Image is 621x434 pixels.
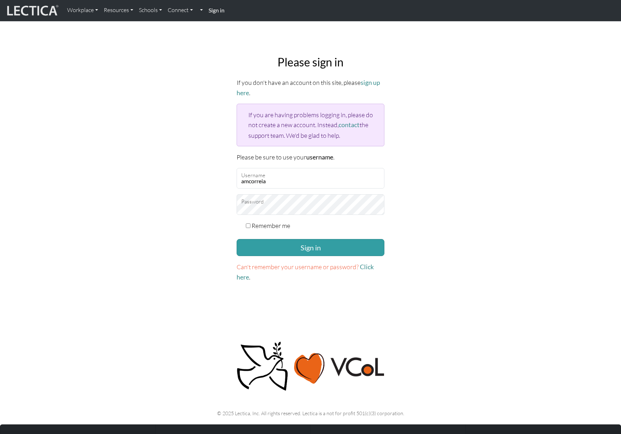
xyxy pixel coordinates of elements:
img: lecticalive [5,4,59,17]
strong: Sign in [209,7,225,13]
p: Please be sure to use your . [237,152,384,162]
img: Peace, love, VCoL [234,341,387,392]
span: Can't remember your username or password? [237,263,359,271]
a: Schools [136,3,165,18]
a: Workplace [64,3,101,18]
p: . [237,262,384,282]
a: contact [339,121,360,129]
h2: Please sign in [237,55,384,69]
a: Resources [101,3,136,18]
input: Username [237,168,384,189]
p: © 2025 Lectica, Inc. All rights reserved. Lectica is a not for profit 501(c)(3) corporation. [80,409,541,417]
a: Sign in [206,3,227,18]
div: If you are having problems logging in, please do not create a new account. Instead, the support t... [237,104,384,146]
label: Remember me [252,221,290,230]
a: Connect [165,3,196,18]
strong: username [306,153,333,161]
button: Sign in [237,239,384,256]
p: If you don't have an account on this site, please . [237,77,384,98]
